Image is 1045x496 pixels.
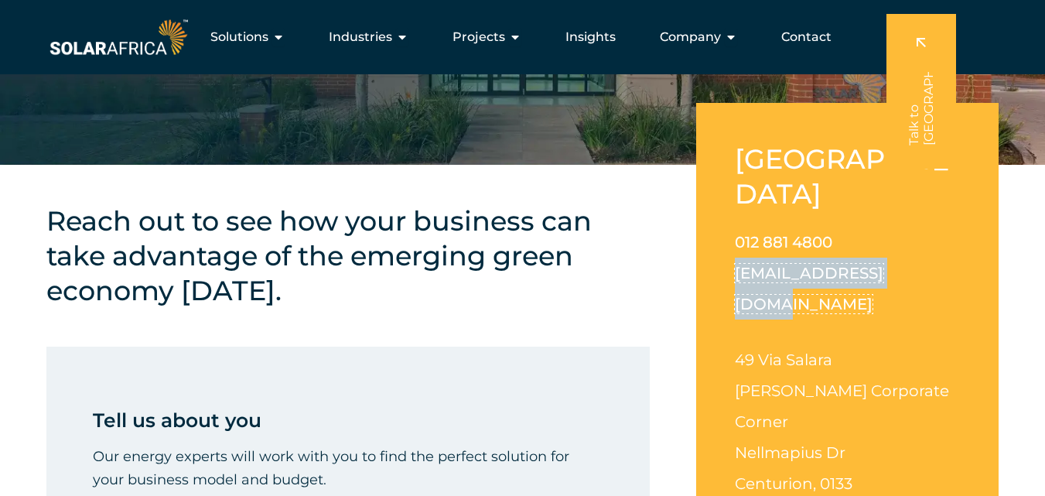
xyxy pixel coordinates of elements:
[735,474,852,493] span: Centurion, 0133
[93,405,603,436] p: Tell us about you
[452,28,505,46] span: Projects
[735,443,845,462] span: Nellmapius Dr
[735,381,949,431] span: [PERSON_NAME] Corporate Corner
[191,22,844,53] nav: Menu
[735,351,832,369] span: 49 Via Salara
[735,233,832,251] a: 012 881 4800
[329,28,392,46] span: Industries
[191,22,844,53] div: Menu Toggle
[46,204,627,308] h4: Reach out to see how your business can take advantage of the emerging green economy [DATE].
[93,445,603,491] p: Our energy experts will work with you to find the perfect solution for your business model and bu...
[565,28,616,46] a: Insights
[781,28,832,46] a: Contact
[660,28,721,46] span: Company
[735,142,960,211] h2: [GEOGRAPHIC_DATA]
[735,264,883,313] a: [EMAIL_ADDRESS][DOMAIN_NAME]
[210,28,268,46] span: Solutions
